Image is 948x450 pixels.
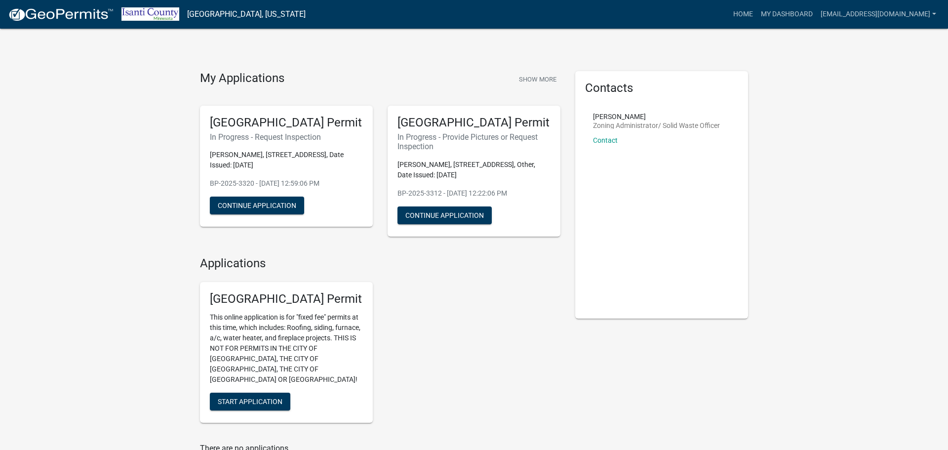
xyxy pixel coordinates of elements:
[187,6,306,23] a: [GEOGRAPHIC_DATA], [US_STATE]
[757,5,817,24] a: My Dashboard
[210,292,363,306] h5: [GEOGRAPHIC_DATA] Permit
[397,188,551,199] p: BP-2025-3312 - [DATE] 12:22:06 PM
[218,398,282,406] span: Start Application
[397,116,551,130] h5: [GEOGRAPHIC_DATA] Permit
[200,256,560,271] h4: Applications
[397,206,492,224] button: Continue Application
[210,178,363,189] p: BP-2025-3320 - [DATE] 12:59:06 PM
[200,71,284,86] h4: My Applications
[121,7,179,21] img: Isanti County, Minnesota
[593,136,618,144] a: Contact
[397,132,551,151] h6: In Progress - Provide Pictures or Request Inspection
[210,116,363,130] h5: [GEOGRAPHIC_DATA] Permit
[397,160,551,180] p: [PERSON_NAME], [STREET_ADDRESS], Other, Date Issued: [DATE]
[515,71,560,87] button: Show More
[817,5,940,24] a: [EMAIL_ADDRESS][DOMAIN_NAME]
[210,197,304,214] button: Continue Application
[210,150,363,170] p: [PERSON_NAME], [STREET_ADDRESS], Date Issued: [DATE]
[210,393,290,410] button: Start Application
[729,5,757,24] a: Home
[200,256,560,431] wm-workflow-list-section: Applications
[585,81,738,95] h5: Contacts
[210,132,363,142] h6: In Progress - Request Inspection
[210,312,363,385] p: This online application is for "fixed fee" permits at this time, which includes: Roofing, siding,...
[593,122,720,129] p: Zoning Administrator/ Solid Waste Officer
[593,113,720,120] p: [PERSON_NAME]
